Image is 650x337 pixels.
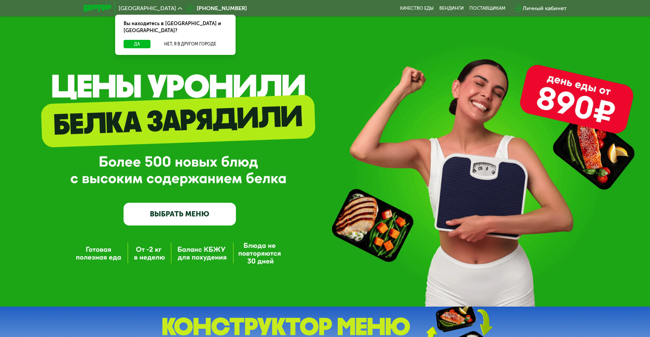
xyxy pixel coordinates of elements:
div: Вы находитесь в [GEOGRAPHIC_DATA] и [GEOGRAPHIC_DATA]? [115,15,236,40]
div: поставщикам [469,6,505,11]
a: ВЫБРАТЬ МЕНЮ [124,203,236,225]
a: Вендинги [439,6,464,11]
span: [GEOGRAPHIC_DATA] [119,6,176,11]
div: Личный кабинет [523,4,567,13]
a: [PHONE_NUMBER] [186,4,247,13]
button: Нет, я в другом городе [153,40,227,48]
a: Качество еды [400,6,434,11]
button: Да [124,40,151,48]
